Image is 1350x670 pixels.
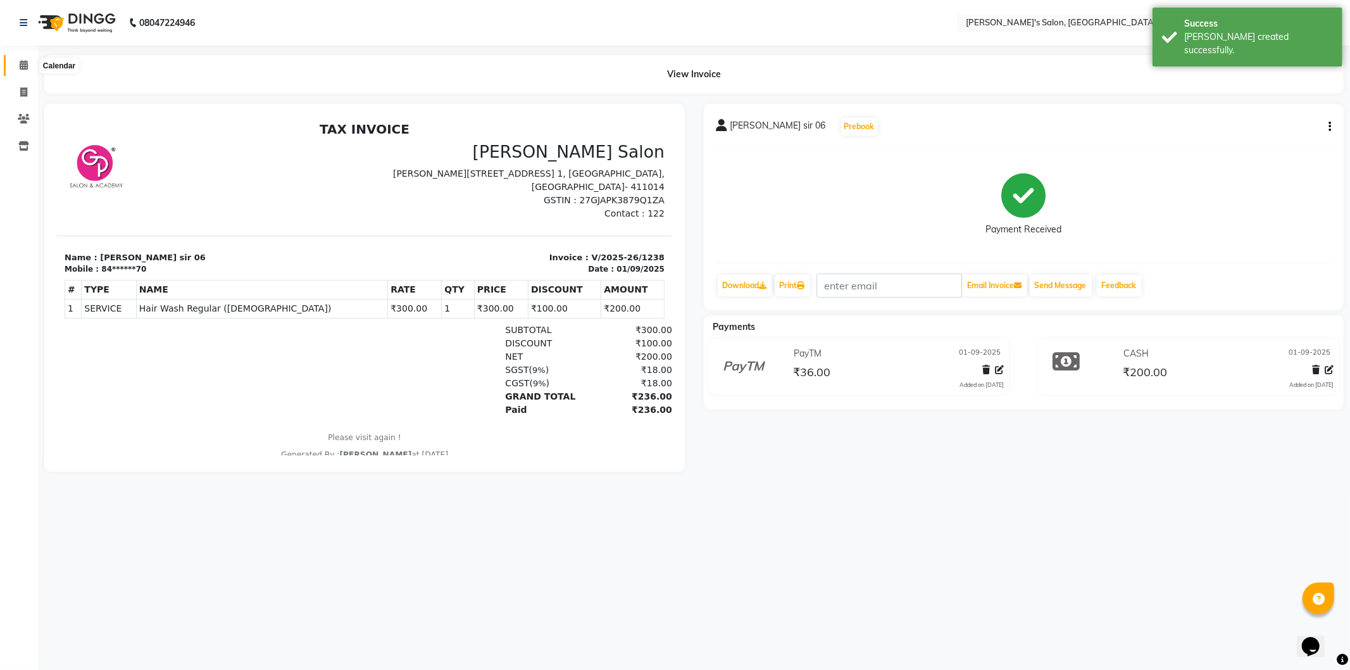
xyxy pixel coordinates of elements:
td: SERVICE [25,183,79,202]
a: Print [775,275,810,296]
button: Email Invoice [963,275,1027,296]
button: Send Message [1030,275,1092,296]
span: [PERSON_NAME] sir 06 [730,119,826,137]
span: ₹36.00 [794,365,831,382]
div: Generated By : at [DATE] [8,332,608,344]
p: Please visit again ! [8,315,608,327]
td: ₹100.00 [472,183,544,202]
span: 01-09-2025 [1289,347,1330,360]
span: 01-09-2025 [959,347,1001,360]
span: 9% [475,249,489,258]
div: View Invoice [44,55,1344,94]
div: Calendar [40,58,78,73]
th: PRICE [417,164,471,183]
p: [PERSON_NAME][STREET_ADDRESS] 1, [GEOGRAPHIC_DATA], [GEOGRAPHIC_DATA]- 411014 [315,51,608,77]
span: CGST [448,262,472,272]
span: 9% [476,262,489,272]
td: ₹300.00 [331,183,385,202]
b: 08047224946 [139,5,195,41]
span: ₹200.00 [1123,365,1167,382]
div: ₹18.00 [528,260,615,274]
td: ₹200.00 [544,183,608,202]
div: DISCOUNT [441,220,528,234]
span: Hair Wash Regular ([DEMOGRAPHIC_DATA]) [82,186,328,199]
iframe: chat widget [1297,619,1337,657]
th: NAME [79,164,330,183]
div: ₹236.00 [528,274,615,287]
h3: [PERSON_NAME] Salon [315,25,608,46]
a: Feedback [1097,275,1142,296]
div: ₹236.00 [528,287,615,300]
h2: TAX INVOICE [8,5,608,20]
div: Paid [441,287,528,300]
div: 01/09/2025 [559,147,608,158]
div: ( ) [441,247,528,260]
input: enter email [816,274,962,298]
a: Download [718,275,772,296]
td: ₹300.00 [417,183,471,202]
div: GRAND TOTAL [441,274,528,287]
span: [PERSON_NAME] [283,334,355,343]
span: PayTM [794,347,822,360]
th: AMOUNT [544,164,608,183]
th: TYPE [25,164,79,183]
p: Contact : 122 [315,91,608,104]
span: SGST [448,248,472,258]
div: Success [1184,17,1333,30]
div: Added on [DATE] [1289,381,1334,389]
button: Prebook [841,118,878,136]
div: ₹300.00 [528,207,615,220]
div: Date : [531,147,557,158]
div: ₹100.00 [528,220,615,234]
th: DISCOUNT [472,164,544,183]
div: ₹200.00 [528,234,615,247]
span: Payments [713,321,756,332]
div: SUBTOTAL [441,207,528,220]
th: RATE [331,164,385,183]
th: # [8,164,25,183]
div: Mobile : [8,147,42,158]
div: ₹18.00 [528,247,615,260]
td: 1 [8,183,25,202]
div: Payment Received [985,224,1061,237]
span: CASH [1123,347,1149,360]
div: Added on [DATE] [959,381,1004,389]
img: logo [32,5,119,41]
p: GSTIN : 27GJAPK3879Q1ZA [315,77,608,91]
th: QTY [385,164,418,183]
div: NET [441,234,528,247]
p: Name : [PERSON_NAME] sir 06 [8,135,300,148]
p: Invoice : V/2025-26/1238 [315,135,608,148]
td: 1 [385,183,418,202]
div: ( ) [441,260,528,274]
div: Bill created successfully. [1184,30,1333,57]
